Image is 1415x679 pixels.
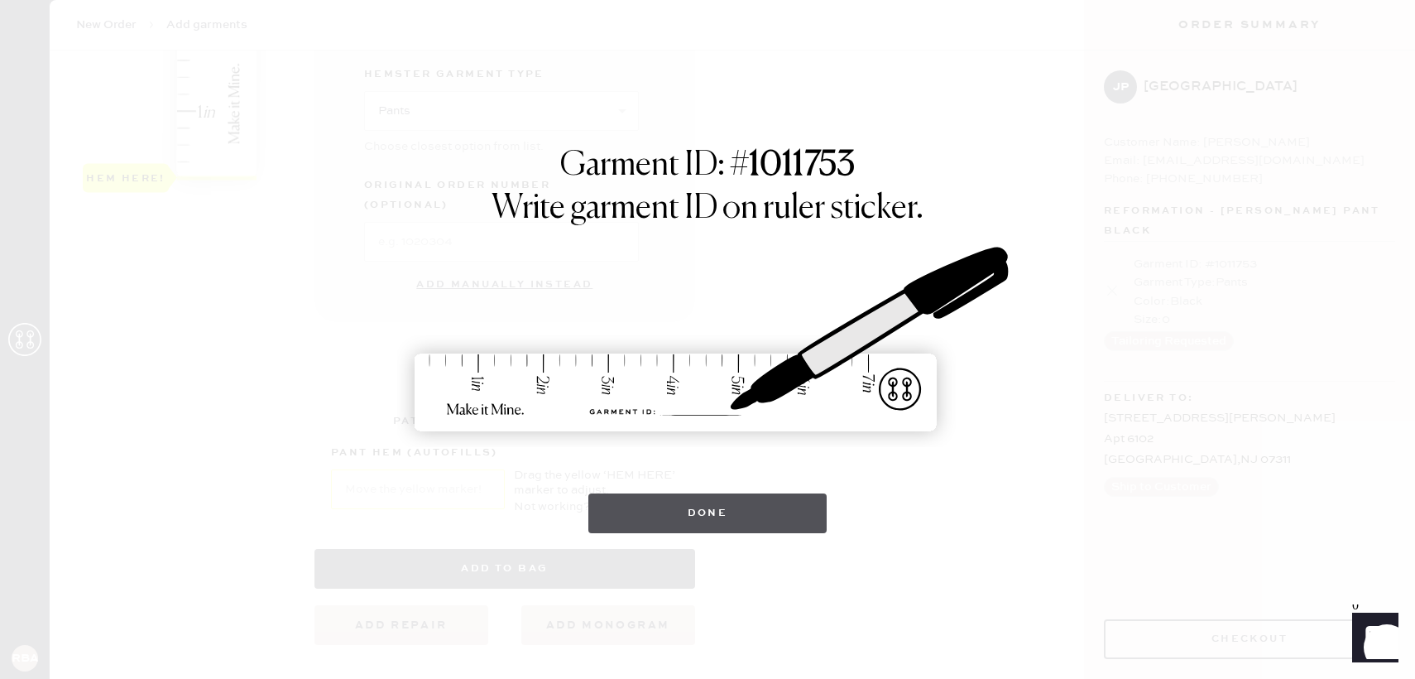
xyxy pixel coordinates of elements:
h1: Garment ID: # [560,146,855,189]
img: ruler-sticker-sharpie.svg [397,204,1018,477]
button: Done [588,494,827,533]
h1: Write garment ID on ruler sticker. [492,189,923,229]
strong: 1011753 [749,149,855,182]
iframe: Front Chat [1336,604,1408,676]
